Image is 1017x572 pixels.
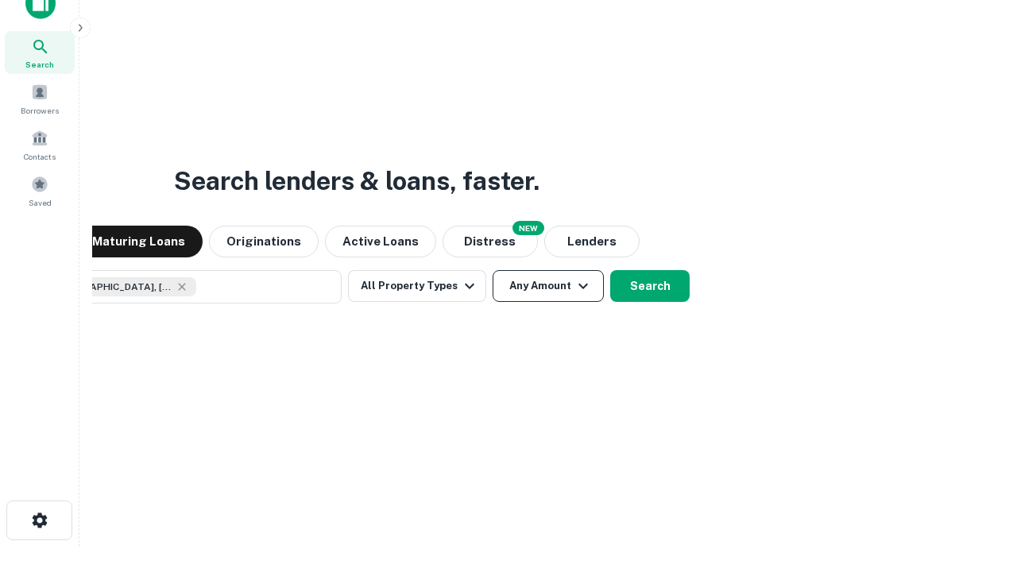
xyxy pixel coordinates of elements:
h3: Search lenders & loans, faster. [174,162,539,200]
a: Saved [5,169,75,212]
a: Contacts [5,123,75,166]
button: Originations [209,226,319,257]
button: All Property Types [348,270,486,302]
iframe: Chat Widget [938,445,1017,521]
button: Maturing Loans [75,226,203,257]
span: [GEOGRAPHIC_DATA], [GEOGRAPHIC_DATA], [GEOGRAPHIC_DATA] [53,280,172,294]
button: [GEOGRAPHIC_DATA], [GEOGRAPHIC_DATA], [GEOGRAPHIC_DATA] [24,270,342,303]
button: Active Loans [325,226,436,257]
span: Saved [29,196,52,209]
button: Lenders [544,226,640,257]
button: Any Amount [493,270,604,302]
span: Borrowers [21,104,59,117]
button: Search [610,270,690,302]
div: NEW [512,221,544,235]
button: Search distressed loans with lien and other non-mortgage details. [443,226,538,257]
a: Search [5,31,75,74]
span: Search [25,58,54,71]
a: Borrowers [5,77,75,120]
span: Contacts [24,150,56,163]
